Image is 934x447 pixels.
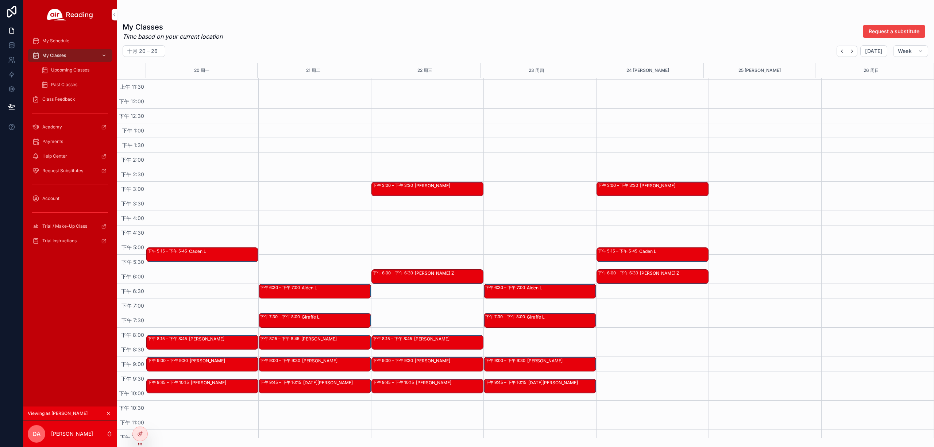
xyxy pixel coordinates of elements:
[119,171,146,177] span: 下午 2:30
[373,182,415,188] div: 下午 3:00 – 下午 3:30
[527,314,595,320] div: Giraffe L
[416,380,483,386] div: [PERSON_NAME]
[898,48,912,54] span: Week
[414,336,483,342] div: [PERSON_NAME]
[864,63,879,78] div: 26 周日
[42,38,69,44] span: My Schedule
[28,135,112,148] a: Payments
[485,314,527,320] div: 下午 7:30 – 下午 8:00
[260,379,303,385] div: 下午 9:45 – 下午 10:15
[259,313,370,327] div: 下午 7:30 – 下午 8:00Giraffe L
[598,248,639,254] div: 下午 5:15 – 下午 5:45
[119,230,146,236] span: 下午 4:30
[189,248,258,254] div: Caden L
[484,284,595,298] div: 下午 6:30 – 下午 7:00Aiden L
[189,336,258,342] div: [PERSON_NAME]
[597,182,708,196] div: 下午 3:00 – 下午 3:30[PERSON_NAME]
[847,46,857,57] button: Next
[302,314,370,320] div: Giraffe L
[306,63,320,78] button: 21 周二
[148,248,189,254] div: 下午 5:15 – 下午 5:45
[372,379,483,393] div: 下午 9:45 – 下午 10:15[PERSON_NAME]
[117,405,146,411] span: 下午 10:30
[42,53,66,58] span: My Classes
[372,357,483,371] div: 下午 9:00 – 下午 9:30[PERSON_NAME]
[42,124,62,130] span: Academy
[28,192,112,205] a: Account
[640,270,708,276] div: [PERSON_NAME] Z
[120,259,146,265] span: 下午 5:30
[260,358,302,363] div: 下午 9:00 – 下午 9:30
[42,238,77,244] span: Trial Instructions
[28,120,112,134] a: Academy
[191,380,258,386] div: [PERSON_NAME]
[117,113,146,119] span: 下午 12:30
[119,346,146,352] span: 下午 8:30
[484,313,595,327] div: 下午 7:30 – 下午 8:00Giraffe L
[372,182,483,196] div: 下午 3:00 – 下午 3:30[PERSON_NAME]
[626,63,669,78] button: 24 [PERSON_NAME]
[259,379,370,393] div: 下午 9:45 – 下午 10:15[DATE][PERSON_NAME]
[123,32,223,41] em: Time based on your current location
[527,358,595,364] div: [PERSON_NAME]
[415,358,483,364] div: [PERSON_NAME]
[118,434,146,440] span: 下午 11:30
[42,139,63,144] span: Payments
[118,84,146,90] span: 上午 11:30
[123,22,223,32] h1: My Classes
[28,220,112,233] a: Trial / Make-Up Class
[42,153,67,159] span: Help Center
[865,48,882,54] span: [DATE]
[527,285,595,291] div: Aiden L
[28,164,112,177] a: Request Substitutes
[36,78,112,91] a: Past Classes
[120,244,146,250] span: 下午 5:00
[597,270,708,284] div: 下午 6:00 – 下午 6:30[PERSON_NAME] Z
[417,63,432,78] button: 22 周三
[28,34,112,47] a: My Schedule
[528,380,595,386] div: [DATE][PERSON_NAME]
[415,270,483,276] div: [PERSON_NAME] Z
[32,429,40,438] span: DA
[485,379,528,385] div: 下午 9:45 – 下午 10:15
[484,357,595,371] div: 下午 9:00 – 下午 9:30[PERSON_NAME]
[127,47,158,55] h2: 十月 20 – 26
[118,419,146,425] span: 下午 11:00
[639,248,708,254] div: Caden L
[119,200,146,207] span: 下午 3:30
[484,379,595,393] div: 下午 9:45 – 下午 10:15[DATE][PERSON_NAME]
[120,303,146,309] span: 下午 7:00
[485,358,527,363] div: 下午 9:00 – 下午 9:30
[640,183,708,189] div: [PERSON_NAME]
[893,45,928,57] button: Week
[36,63,112,77] a: Upcoming Classes
[260,314,302,320] div: 下午 7:30 – 下午 8:00
[194,63,209,78] button: 20 周一
[51,430,93,438] p: [PERSON_NAME]
[119,186,146,192] span: 下午 3:00
[147,248,258,262] div: 下午 5:15 – 下午 5:45Caden L
[119,273,146,280] span: 下午 6:00
[28,93,112,106] a: Class Feedback
[303,380,370,386] div: [DATE][PERSON_NAME]
[28,411,88,416] span: Viewing as [PERSON_NAME]
[117,98,146,104] span: 下午 12:00
[598,182,640,188] div: 下午 3:00 – 下午 3:30
[51,82,77,88] span: Past Classes
[28,49,112,62] a: My Classes
[302,358,370,364] div: [PERSON_NAME]
[260,336,301,342] div: 下午 8:15 – 下午 8:45
[190,358,258,364] div: [PERSON_NAME]
[51,67,89,73] span: Upcoming Classes
[47,9,93,20] img: App logo
[260,285,302,290] div: 下午 6:30 – 下午 7:00
[529,63,544,78] button: 23 周四
[373,379,416,385] div: 下午 9:45 – 下午 10:15
[119,332,146,338] span: 下午 8:00
[148,379,191,385] div: 下午 9:45 – 下午 10:15
[119,215,146,221] span: 下午 4:00
[147,379,258,393] div: 下午 9:45 – 下午 10:15[PERSON_NAME]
